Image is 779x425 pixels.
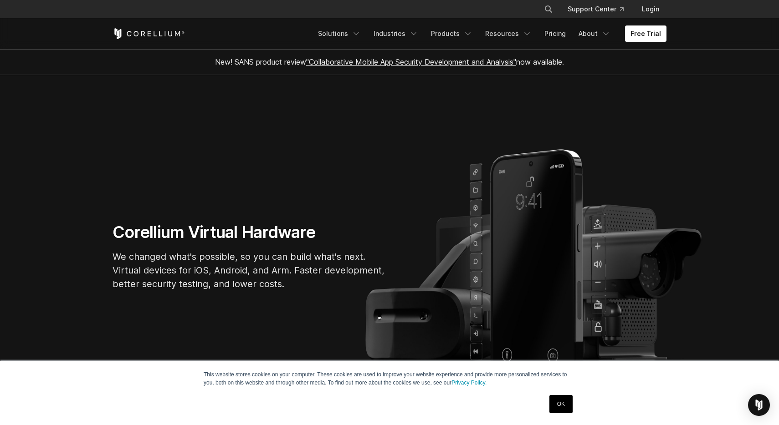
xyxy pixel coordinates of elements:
[425,25,478,42] a: Products
[368,25,424,42] a: Industries
[113,222,386,243] h1: Corellium Virtual Hardware
[215,57,564,66] span: New! SANS product review now available.
[204,370,575,387] p: This website stores cookies on your computer. These cookies are used to improve your website expe...
[625,25,666,42] a: Free Trial
[549,395,573,413] a: OK
[306,57,516,66] a: "Collaborative Mobile App Security Development and Analysis"
[113,28,185,39] a: Corellium Home
[533,1,666,17] div: Navigation Menu
[540,1,557,17] button: Search
[560,1,631,17] a: Support Center
[313,25,366,42] a: Solutions
[635,1,666,17] a: Login
[313,25,666,42] div: Navigation Menu
[573,25,616,42] a: About
[480,25,537,42] a: Resources
[539,25,571,42] a: Pricing
[451,379,487,386] a: Privacy Policy.
[748,394,770,416] div: Open Intercom Messenger
[113,250,386,291] p: We changed what's possible, so you can build what's next. Virtual devices for iOS, Android, and A...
